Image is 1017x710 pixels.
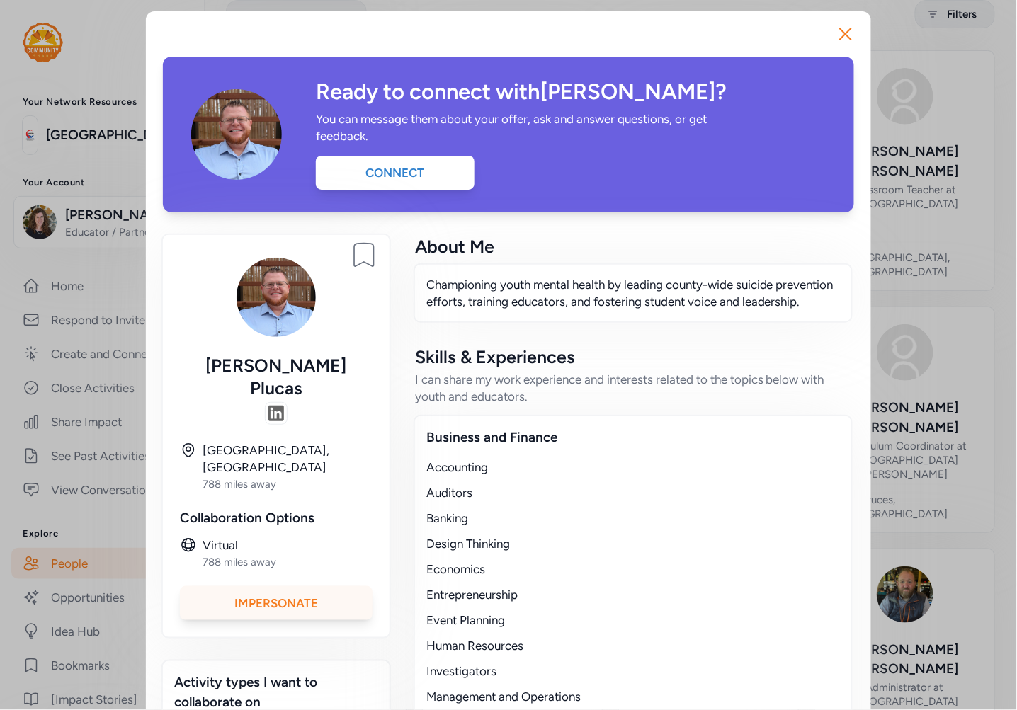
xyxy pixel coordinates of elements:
div: [PERSON_NAME] Plucas [180,354,373,399]
div: Management and Operations [426,688,840,705]
div: Accounting [426,459,840,476]
div: Virtual [203,537,373,554]
img: swAAABJdEVYdFRodW1iOjpVUkkAZmlsZTovLy4vdXBsb2Fkcy81Ni9NYjdsRk5LLzIzNjcvbGlua2VkaW5fbG9nb19pY29uXz... [268,406,284,421]
div: Human Resources [426,637,840,654]
div: Economics [426,561,840,578]
div: Event Planning [426,612,840,629]
img: Avatar [186,84,288,185]
img: Avatar [231,252,322,343]
div: [GEOGRAPHIC_DATA], [GEOGRAPHIC_DATA] [203,442,373,476]
div: Design Thinking [426,535,840,552]
div: Business and Finance [426,428,840,447]
div: Auditors [426,484,840,501]
div: 788 miles away [203,555,373,569]
div: Entrepreneurship [426,586,840,603]
div: Impersonate [180,586,373,620]
div: Investigators [426,663,840,680]
p: Championing youth mental health by leading county-wide suicide prevention efforts, training educa... [426,276,840,310]
div: You can message them about your offer, ask and answer questions, or get feedback. [316,110,724,144]
div: Ready to connect with [PERSON_NAME] ? [316,79,831,105]
div: I can share my work experience and interests related to the topics below with youth and educators. [415,371,851,405]
div: 788 miles away [203,477,373,491]
div: Collaboration Options [180,508,373,528]
div: Banking [426,510,840,527]
div: Connect [316,156,475,190]
div: Skills & Experiences [415,345,851,368]
div: About Me [415,235,851,258]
